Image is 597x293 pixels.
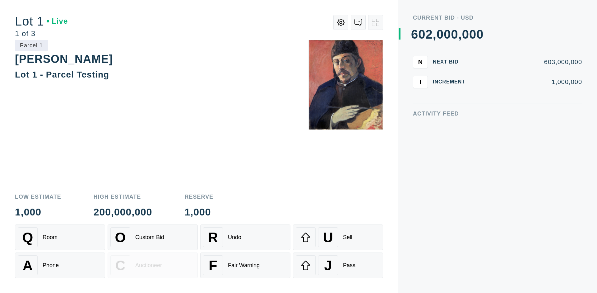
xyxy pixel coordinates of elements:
[228,262,260,269] div: Fair Warning
[469,28,476,40] div: 0
[185,207,214,217] div: 1,000
[108,253,198,278] button: CAuctioneer
[228,234,241,241] div: Undo
[343,234,352,241] div: Sell
[437,28,444,40] div: 0
[419,78,421,85] span: I
[15,70,109,79] div: Lot 1 - Parcel Testing
[22,229,33,245] span: Q
[15,224,105,250] button: QRoom
[324,258,332,273] span: J
[293,253,383,278] button: JPass
[47,17,68,25] div: Live
[15,15,68,27] div: Lot 1
[433,59,470,64] div: Next Bid
[458,28,462,153] div: ,
[94,207,152,217] div: 200,000,000
[209,258,217,273] span: F
[23,258,33,273] span: A
[293,224,383,250] button: USell
[475,59,582,65] div: 603,000,000
[185,194,214,200] div: Reserve
[135,234,164,241] div: Custom Bid
[108,224,198,250] button: OCustom Bid
[433,79,470,84] div: Increment
[94,194,152,200] div: High Estimate
[413,15,582,21] div: Current Bid - USD
[426,28,433,40] div: 2
[413,76,428,88] button: I
[115,229,126,245] span: O
[43,262,59,269] div: Phone
[200,253,290,278] button: FFair Warning
[418,28,425,40] div: 0
[413,56,428,68] button: N
[418,58,423,65] span: N
[444,28,451,40] div: 0
[323,229,333,245] span: U
[15,207,61,217] div: 1,000
[135,262,162,269] div: Auctioneer
[433,28,437,153] div: ,
[411,28,418,40] div: 6
[115,258,125,273] span: C
[451,28,458,40] div: 0
[208,229,218,245] span: R
[15,40,48,51] div: Parcel 1
[343,262,355,269] div: Pass
[43,234,58,241] div: Room
[462,28,469,40] div: 0
[476,28,484,40] div: 0
[15,53,113,65] div: [PERSON_NAME]
[15,30,68,37] div: 1 of 3
[475,79,582,85] div: 1,000,000
[413,111,582,116] div: Activity Feed
[200,224,290,250] button: RUndo
[15,194,61,200] div: Low Estimate
[15,253,105,278] button: APhone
